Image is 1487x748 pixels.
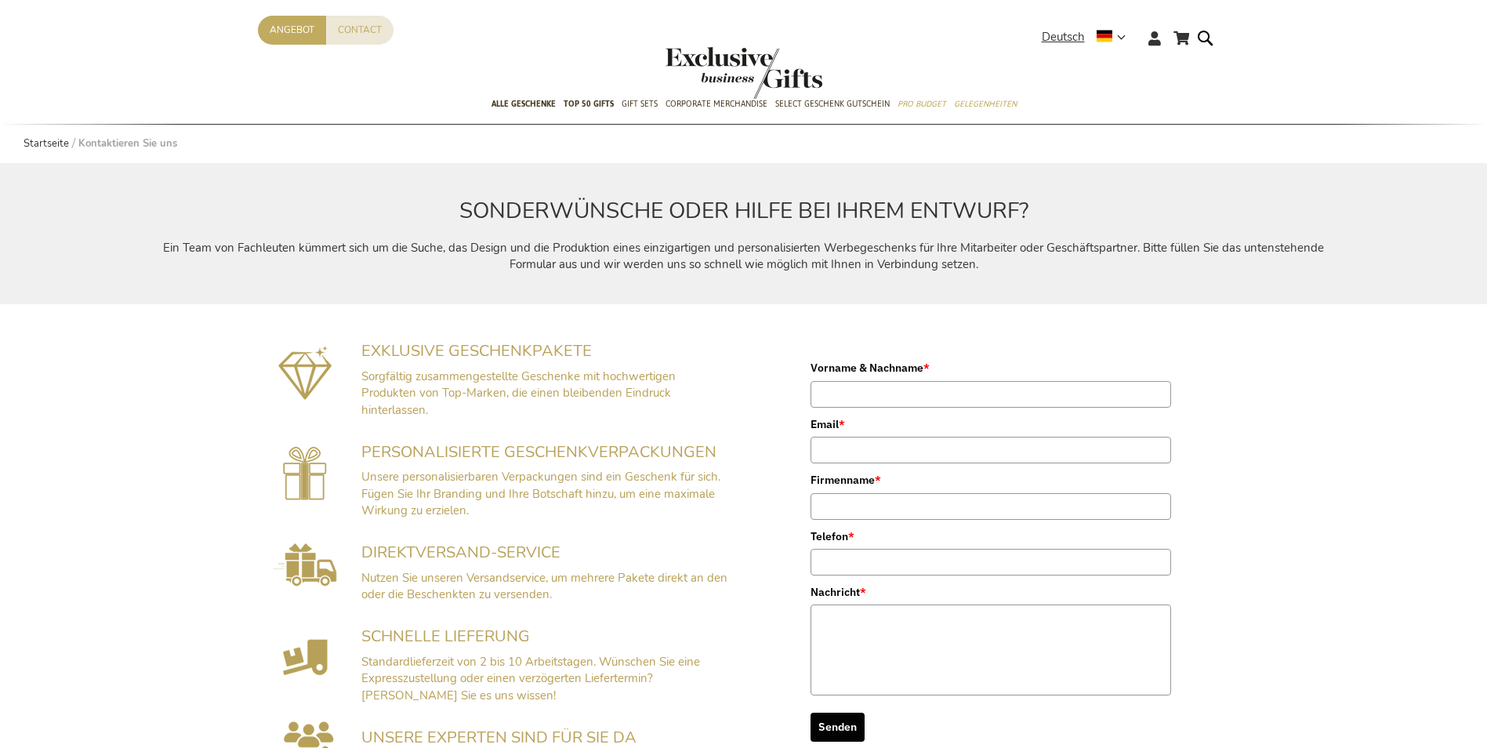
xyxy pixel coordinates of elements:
[78,136,177,151] strong: Kontaktieren Sie uns
[811,583,1171,601] label: Nachricht
[361,542,560,563] span: DIREKTVERSAND-SERVICE
[564,96,614,112] span: TOP 50 Gifts
[491,85,556,125] a: Alle Geschenke
[149,199,1339,223] h2: SONDERWÜNSCHE ODER HILFE BEI IHREM ENTWURF?
[361,340,592,361] span: EXKLUSIVE GESCHENKPAKETE
[811,416,1171,433] label: Email
[361,441,716,463] span: PERSONALISIERTE GESCHENKVERPACKUNGEN
[273,575,337,590] a: Direct Shipping Service
[622,85,658,125] a: Gift Sets
[954,96,1017,112] span: Gelegenheiten
[273,543,337,586] img: Rechtstreekse Verzendservice
[898,96,946,112] span: Pro Budget
[811,359,1171,376] label: Vorname & Nachname
[811,471,1171,488] label: Firmenname
[361,626,530,647] span: SCHNELLE LIEFERUNG
[622,96,658,112] span: Gift Sets
[811,528,1171,545] label: Telefon
[361,369,676,418] span: Sorgfältig zusammengestellte Geschenke mit hochwertigen Produkten von Top-Marken, die einen bleib...
[361,727,637,748] span: UNSERE EXPERTEN SIND FÜR SIE DA
[361,469,720,518] span: Unsere personalisierbaren Verpackungen sind ein Geschenk für sich. Fügen Sie Ihr Branding und Ihr...
[326,16,394,45] a: Contact
[775,96,890,112] span: Select Geschenk Gutschein
[811,713,865,742] button: Senden
[898,85,946,125] a: Pro Budget
[491,96,556,112] span: Alle Geschenke
[361,654,700,703] span: Standardlieferzeit von 2 bis 10 Arbeitstagen. Wünschen Sie eine Expresszustellung oder einen verz...
[278,344,332,400] img: Exclusieve geschenkpakketten mét impact
[954,85,1017,125] a: Gelegenheiten
[258,16,326,45] a: Angebot
[666,47,822,99] img: Exclusive Business gifts logo
[775,85,890,125] a: Select Geschenk Gutschein
[666,47,744,99] a: store logo
[361,570,727,602] span: Nutzen Sie unseren Versandservice, um mehrere Pakete direkt an den oder die Beschenkten zu versen...
[1042,28,1085,46] span: Deutsch
[283,446,327,500] img: Gepersonaliseerde cadeauverpakking voorzien van uw branding
[149,240,1339,274] p: Ein Team von Fachleuten kümmert sich um die Suche, das Design und die Produktion eines einzigarti...
[24,136,69,151] a: Startseite
[564,85,614,125] a: TOP 50 Gifts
